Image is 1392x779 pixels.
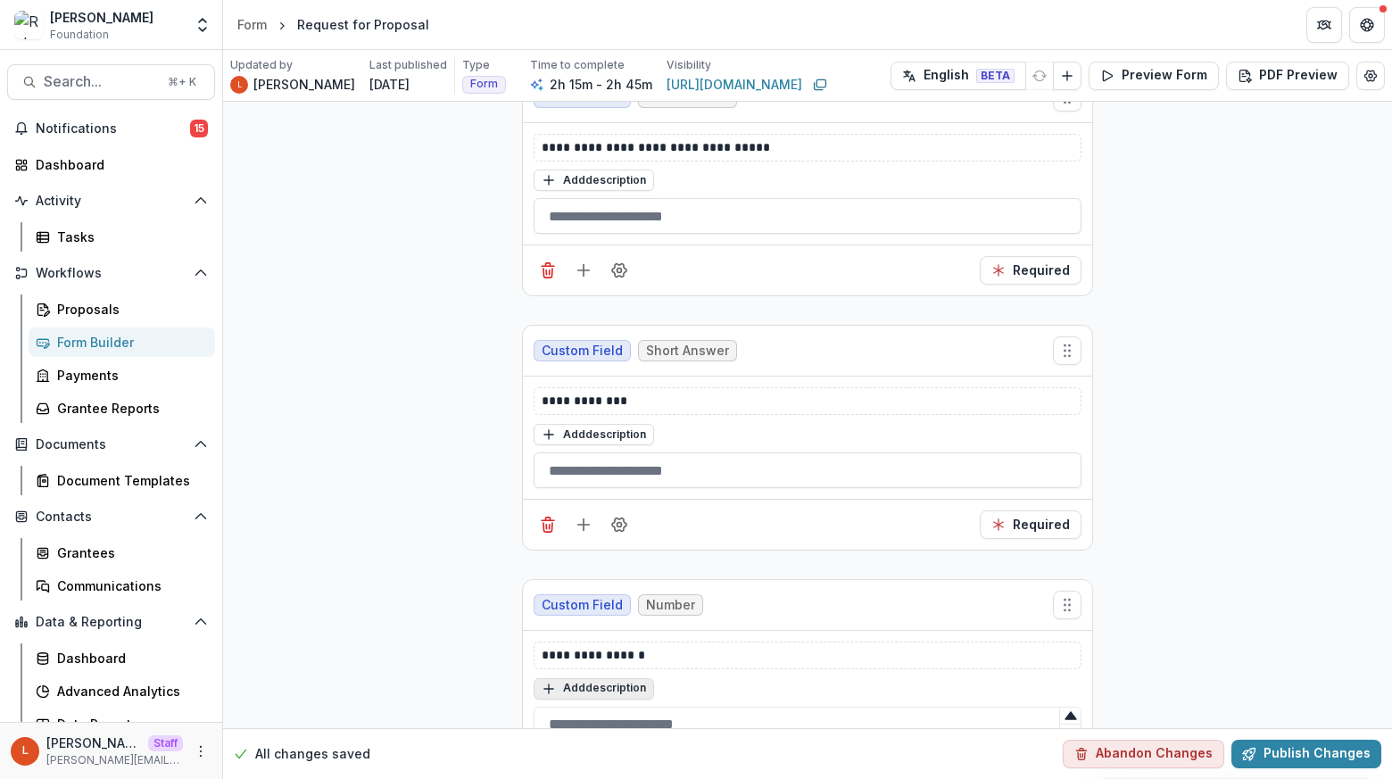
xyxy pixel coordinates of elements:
[190,7,215,43] button: Open entity switcher
[36,615,186,630] span: Data & Reporting
[29,360,215,390] a: Payments
[646,598,695,613] span: Number
[534,170,654,191] button: Adddescription
[22,745,29,757] div: Lucy
[1053,336,1081,365] button: Move field
[29,327,215,357] a: Form Builder
[253,75,355,94] p: [PERSON_NAME]
[57,543,201,562] div: Grantees
[7,114,215,143] button: Notifications15
[980,510,1081,539] button: Required
[29,571,215,601] a: Communications
[369,57,447,73] p: Last published
[605,510,634,539] button: Field Settings
[29,709,215,739] a: Data Report
[29,294,215,324] a: Proposals
[530,57,625,73] p: Time to complete
[569,510,598,539] button: Add field
[7,150,215,179] a: Dashboard
[29,394,215,423] a: Grantee Reports
[646,344,729,359] span: Short Answer
[297,15,429,34] div: Request for Proposal
[57,576,201,595] div: Communications
[230,12,436,37] nav: breadcrumb
[29,466,215,495] a: Document Templates
[29,538,215,568] a: Grantees
[667,57,711,73] p: Visibility
[230,57,293,73] p: Updated by
[57,228,201,246] div: Tasks
[57,399,201,418] div: Grantee Reports
[7,608,215,636] button: Open Data & Reporting
[57,333,201,352] div: Form Builder
[190,741,211,762] button: More
[1306,7,1342,43] button: Partners
[7,430,215,459] button: Open Documents
[542,598,623,613] span: Custom Field
[36,510,186,525] span: Contacts
[1025,62,1054,90] button: Refresh Translation
[470,78,498,90] span: Form
[190,120,208,137] span: 15
[1089,62,1219,90] button: Preview Form
[569,256,598,285] button: Add field
[1053,591,1081,619] button: Move field
[29,222,215,252] a: Tasks
[542,344,623,359] span: Custom Field
[1349,7,1385,43] button: Get Help
[57,300,201,319] div: Proposals
[1053,62,1081,90] button: Add Language
[255,745,370,764] p: All changes saved
[36,437,186,452] span: Documents
[14,11,43,39] img: Robert W Plaster
[44,73,157,90] span: Search...
[57,471,201,490] div: Document Templates
[891,62,1026,90] button: English BETA
[237,81,242,88] div: Lucy
[230,12,274,37] a: Form
[550,75,652,94] p: 2h 15m - 2h 45m
[7,186,215,215] button: Open Activity
[164,72,200,92] div: ⌘ + K
[534,510,562,539] button: Delete field
[7,64,215,100] button: Search...
[667,75,802,94] a: [URL][DOMAIN_NAME]
[237,15,267,34] div: Form
[50,8,153,27] div: [PERSON_NAME]
[57,682,201,700] div: Advanced Analytics
[36,121,190,137] span: Notifications
[7,502,215,531] button: Open Contacts
[46,733,141,752] p: [PERSON_NAME]
[534,256,562,285] button: Delete field
[57,366,201,385] div: Payments
[29,643,215,673] a: Dashboard
[46,752,183,768] p: [PERSON_NAME][EMAIL_ADDRESS][DOMAIN_NAME]
[1063,740,1224,768] button: Abandon Changes
[1226,62,1349,90] button: PDF Preview
[534,678,654,700] button: Adddescription
[57,715,201,733] div: Data Report
[57,649,201,667] div: Dashboard
[36,155,201,174] div: Dashboard
[7,259,215,287] button: Open Workflows
[29,676,215,706] a: Advanced Analytics
[50,27,109,43] span: Foundation
[1231,740,1381,768] button: Publish Changes
[36,194,186,209] span: Activity
[980,256,1081,285] button: Required
[36,266,186,281] span: Workflows
[605,256,634,285] button: Field Settings
[148,735,183,751] p: Staff
[534,424,654,445] button: Adddescription
[809,74,831,95] button: Copy link
[1356,62,1385,90] button: Edit Form Settings
[462,57,490,73] p: Type
[369,75,410,94] p: [DATE]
